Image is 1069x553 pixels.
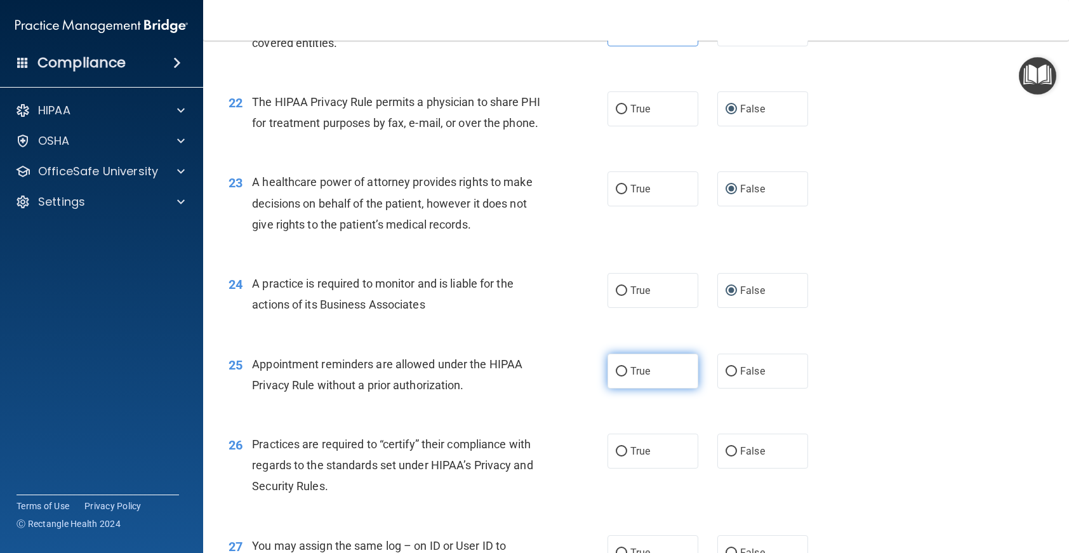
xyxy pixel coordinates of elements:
span: True [630,445,650,457]
a: HIPAA [15,103,185,118]
span: Ⓒ Rectangle Health 2024 [17,517,121,530]
span: True [630,284,650,296]
span: A healthcare power of attorney provides rights to make decisions on behalf of the patient, howeve... [252,175,532,230]
input: False [726,105,737,114]
input: True [616,286,627,296]
span: Practices are required to “certify” their compliance with regards to the standards set under HIPA... [252,437,533,493]
p: OfficeSafe University [38,164,158,179]
span: Appointment reminders are allowed under the HIPAA Privacy Rule without a prior authorization. [252,357,522,392]
a: Privacy Policy [84,500,142,512]
span: False [740,284,765,296]
a: OfficeSafe University [15,164,185,179]
span: 22 [229,95,242,110]
iframe: Drift Widget Chat Controller [1006,465,1054,514]
p: HIPAA [38,103,70,118]
input: False [726,367,737,376]
button: Open Resource Center [1019,57,1056,95]
span: True [630,365,650,377]
a: OSHA [15,133,185,149]
span: False [740,445,765,457]
span: False [740,183,765,195]
h4: Compliance [37,54,126,72]
img: PMB logo [15,13,188,39]
input: False [726,447,737,456]
span: False [740,365,765,377]
input: True [616,105,627,114]
span: 23 [229,175,242,190]
a: Settings [15,194,185,210]
span: True [630,103,650,115]
span: False [740,103,765,115]
span: Not all software vendors are Business Associates of covered entities. [252,15,517,50]
span: 25 [229,357,242,373]
input: True [616,185,627,194]
a: Terms of Use [17,500,69,512]
input: True [616,447,627,456]
span: 24 [229,277,242,292]
input: True [616,367,627,376]
p: Settings [38,194,85,210]
span: The HIPAA Privacy Rule permits a physician to share PHI for treatment purposes by fax, e-mail, or... [252,95,540,130]
input: False [726,185,737,194]
span: A practice is required to monitor and is liable for the actions of its Business Associates [252,277,514,311]
span: True [630,183,650,195]
p: OSHA [38,133,70,149]
input: False [726,286,737,296]
span: 26 [229,437,242,453]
